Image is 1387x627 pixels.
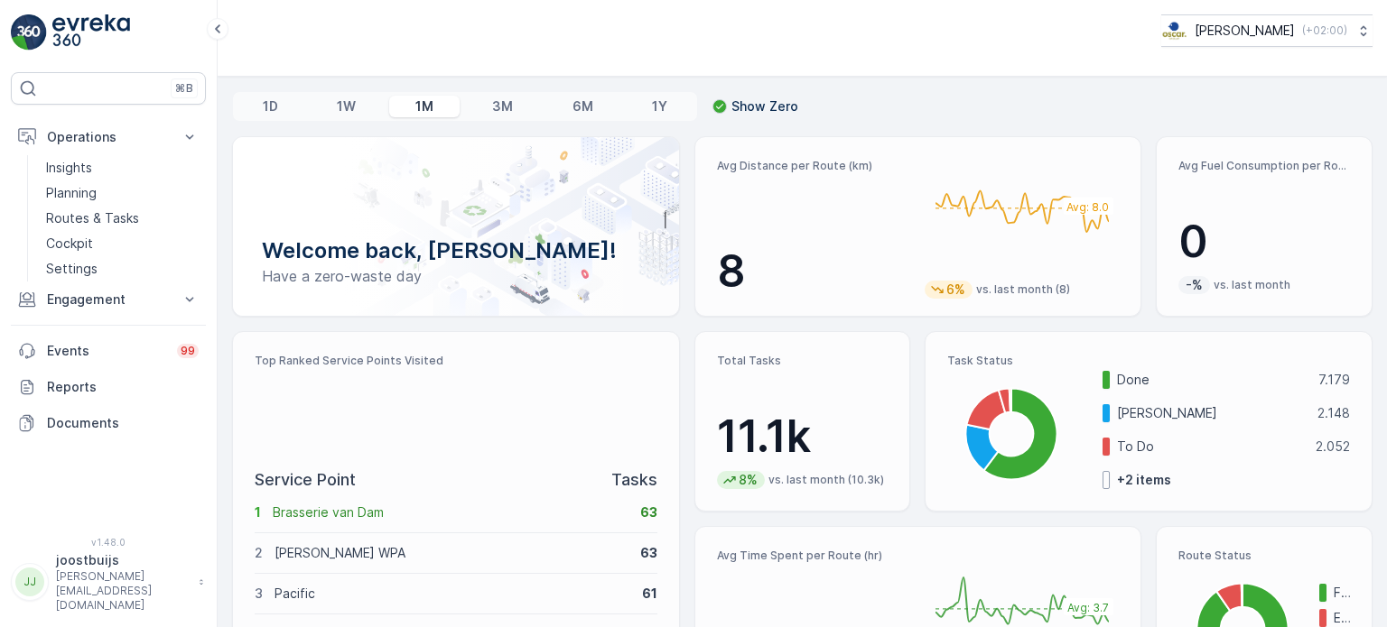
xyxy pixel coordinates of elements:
[337,97,356,115] p: 1W
[1334,584,1350,602] p: Finished
[640,503,657,521] p: 63
[642,585,657,603] p: 61
[1317,404,1350,422] p: 2.148
[47,128,170,146] p: Operations
[39,256,206,281] a: Settings
[640,544,657,562] p: 63
[181,344,195,358] p: 99
[52,14,130,51] img: logo_light-DOdMpM7g.png
[1178,549,1350,563] p: Route Status
[611,467,657,493] p: Tasks
[56,569,190,613] p: [PERSON_NAME][EMAIL_ADDRESS][DOMAIN_NAME]
[731,97,798,115] p: Show Zero
[275,585,630,603] p: Pacific
[262,236,650,265] p: Welcome back, [PERSON_NAME]!
[15,567,44,596] div: JJ
[11,119,206,155] button: Operations
[11,281,206,318] button: Engagement
[273,503,628,521] p: Brasserie van Dam
[263,97,278,115] p: 1D
[255,503,261,521] p: 1
[572,97,593,115] p: 6M
[275,544,628,562] p: [PERSON_NAME] WPA
[47,378,199,396] p: Reports
[46,209,139,227] p: Routes & Tasks
[717,244,911,299] p: 8
[1334,609,1350,627] p: Expired
[415,97,433,115] p: 1M
[768,473,884,487] p: vs. last month (10.3k)
[1117,471,1171,489] p: + 2 items
[175,81,193,96] p: ⌘B
[717,410,889,464] p: 11.1k
[11,537,206,548] span: v 1.48.0
[46,235,93,253] p: Cockpit
[717,159,911,173] p: Avg Distance per Route (km)
[717,549,911,563] p: Avg Time Spent per Route (hr)
[976,282,1070,297] p: vs. last month (8)
[492,97,513,115] p: 3M
[47,414,199,432] p: Documents
[255,354,657,368] p: Top Ranked Service Points Visited
[56,551,190,569] p: joostbuijs
[11,369,206,405] a: Reports
[39,231,206,256] a: Cockpit
[255,544,263,562] p: 2
[11,551,206,613] button: JJjoostbuijs[PERSON_NAME][EMAIL_ADDRESS][DOMAIN_NAME]
[1318,371,1350,389] p: 7.179
[46,159,92,177] p: Insights
[1302,23,1347,38] p: ( +02:00 )
[947,354,1350,368] p: Task Status
[1161,21,1187,41] img: basis-logo_rgb2x.png
[1184,276,1205,294] p: -%
[1214,278,1290,292] p: vs. last month
[945,281,967,299] p: 6%
[717,354,889,368] p: Total Tasks
[652,97,667,115] p: 1Y
[1178,159,1350,173] p: Avg Fuel Consumption per Route (lt)
[11,14,47,51] img: logo
[47,290,170,309] p: Engagement
[11,405,206,441] a: Documents
[1161,14,1373,47] button: [PERSON_NAME](+02:00)
[1316,438,1350,456] p: 2.052
[46,184,97,202] p: Planning
[262,265,650,287] p: Have a zero-waste day
[46,260,98,278] p: Settings
[737,471,759,489] p: 8%
[1195,22,1295,40] p: [PERSON_NAME]
[11,333,206,369] a: Events99
[39,180,206,206] a: Planning
[255,585,263,603] p: 3
[1117,371,1307,389] p: Done
[47,342,166,360] p: Events
[1117,404,1306,422] p: [PERSON_NAME]
[39,206,206,231] a: Routes & Tasks
[1178,215,1350,269] p: 0
[1117,438,1304,456] p: To Do
[255,467,356,493] p: Service Point
[39,155,206,180] a: Insights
